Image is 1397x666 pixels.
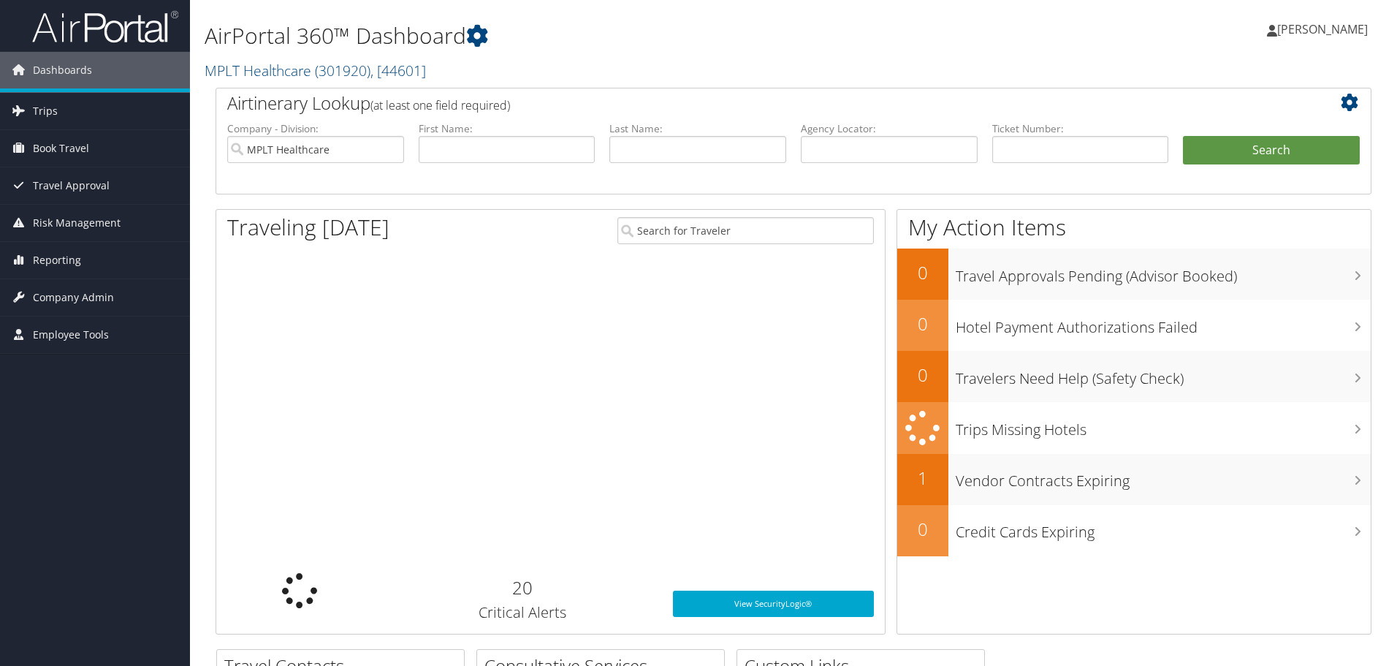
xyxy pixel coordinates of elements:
[609,121,786,136] label: Last Name:
[370,61,426,80] span: , [ 44601 ]
[205,61,426,80] a: MPLT Healthcare
[897,351,1371,402] a: 0Travelers Need Help (Safety Check)
[33,279,114,316] span: Company Admin
[227,212,389,243] h1: Traveling [DATE]
[1267,7,1382,51] a: [PERSON_NAME]
[897,517,948,542] h2: 0
[897,260,948,285] h2: 0
[897,454,1371,505] a: 1Vendor Contracts Expiring
[395,575,651,600] h2: 20
[897,466,948,491] h2: 1
[1277,21,1368,37] span: [PERSON_NAME]
[33,317,109,353] span: Employee Tools
[956,515,1371,542] h3: Credit Cards Expiring
[897,363,948,387] h2: 0
[33,205,121,241] span: Risk Management
[1183,136,1360,165] button: Search
[956,361,1371,389] h3: Travelers Need Help (Safety Check)
[370,97,510,113] span: (at least one field required)
[956,310,1371,338] h3: Hotel Payment Authorizations Failed
[897,300,1371,351] a: 0Hotel Payment Authorizations Failed
[956,463,1371,491] h3: Vendor Contracts Expiring
[33,242,81,279] span: Reporting
[956,412,1371,440] h3: Trips Missing Hotels
[801,121,978,136] label: Agency Locator:
[33,167,110,204] span: Travel Approval
[33,93,58,129] span: Trips
[617,217,874,244] input: Search for Traveler
[897,212,1371,243] h1: My Action Items
[897,311,948,336] h2: 0
[897,402,1371,454] a: Trips Missing Hotels
[227,91,1263,116] h2: Airtinerary Lookup
[33,130,89,167] span: Book Travel
[205,20,990,51] h1: AirPortal 360™ Dashboard
[992,121,1169,136] label: Ticket Number:
[227,121,404,136] label: Company - Division:
[956,259,1371,287] h3: Travel Approvals Pending (Advisor Booked)
[419,121,595,136] label: First Name:
[897,249,1371,300] a: 0Travel Approvals Pending (Advisor Booked)
[673,591,874,617] a: View SecurityLogic®
[395,602,651,623] h3: Critical Alerts
[897,505,1371,556] a: 0Credit Cards Expiring
[32,10,178,44] img: airportal-logo.png
[33,52,92,88] span: Dashboards
[315,61,370,80] span: ( 301920 )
